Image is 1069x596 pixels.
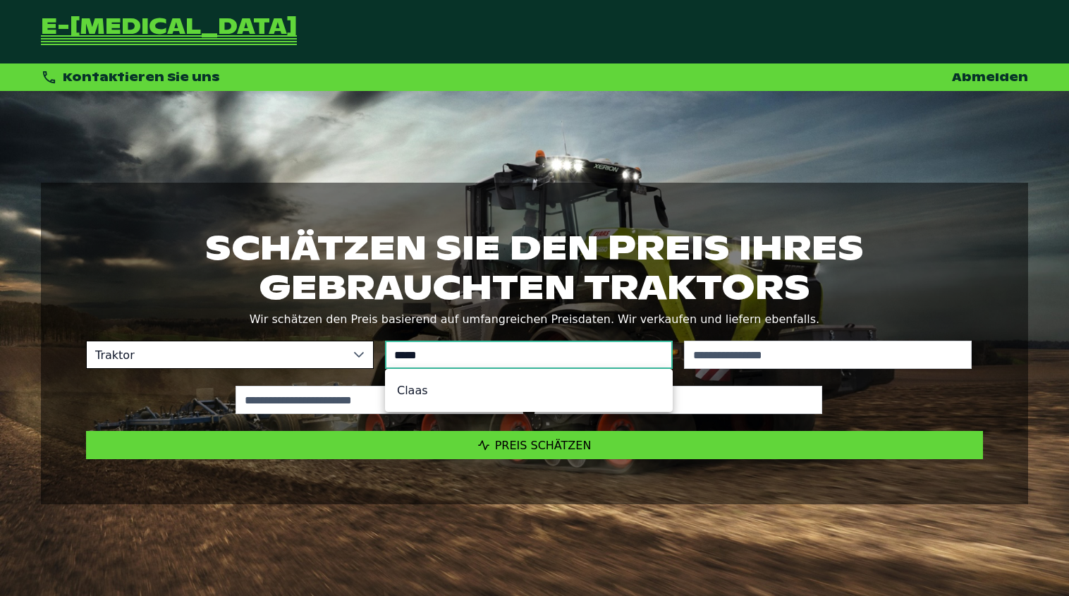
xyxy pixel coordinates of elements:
[495,439,592,452] span: Preis schätzen
[63,70,220,85] span: Kontaktieren Sie uns
[87,341,345,368] span: Traktor
[41,17,297,47] a: Zurück zur Startseite
[86,431,983,459] button: Preis schätzen
[41,69,220,85] div: Kontaktieren Sie uns
[386,375,672,406] li: Claas
[952,70,1028,85] a: Abmelden
[386,370,672,411] ul: Option List
[86,228,983,307] h1: Schätzen Sie den Preis Ihres gebrauchten Traktors
[86,310,983,329] p: Wir schätzen den Preis basierend auf umfangreichen Preisdaten. Wir verkaufen und liefern ebenfalls.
